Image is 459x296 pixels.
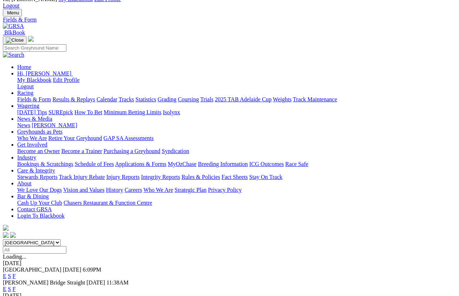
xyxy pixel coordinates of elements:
a: Track Injury Rebate [59,174,105,180]
div: Wagering [17,109,456,116]
a: Contact GRSA [17,206,52,212]
span: 6:09PM [83,267,101,273]
a: Cash Up Your Club [17,200,62,206]
span: [DATE] [86,279,105,286]
a: E [3,273,6,279]
a: Edit Profile [53,77,80,83]
img: Search [3,52,24,58]
a: Rules & Policies [181,174,220,180]
img: logo-grsa-white.png [28,36,34,42]
span: [PERSON_NAME] Bridge Straight [3,279,85,286]
span: Hi, [PERSON_NAME] [17,70,71,77]
a: Syndication [162,148,189,154]
a: E [3,286,6,292]
a: Breeding Information [198,161,248,167]
a: Bar & Dining [17,193,49,199]
a: BlkBook [3,29,25,36]
a: S [8,273,11,279]
a: Results & Replays [52,96,95,102]
a: Care & Integrity [17,167,55,174]
a: Fields & Form [3,17,456,23]
div: News & Media [17,122,456,129]
img: Close [6,37,24,43]
a: 2025 TAB Adelaide Cup [215,96,271,102]
a: Retire Your Greyhound [48,135,102,141]
a: Isolynx [163,109,180,115]
a: Injury Reports [106,174,139,180]
a: Schedule of Fees [75,161,114,167]
a: Home [17,64,31,70]
div: Racing [17,96,456,103]
a: Minimum Betting Limits [104,109,161,115]
button: Toggle navigation [3,36,27,44]
a: Industry [17,154,36,161]
div: Bar & Dining [17,200,456,206]
div: [DATE] [3,260,456,267]
a: Hi, [PERSON_NAME] [17,70,73,77]
div: About [17,187,456,193]
a: Bookings & Scratchings [17,161,73,167]
a: Strategic Plan [175,187,207,193]
span: 11:38AM [107,279,129,286]
a: Weights [273,96,292,102]
a: [DATE] Tips [17,109,47,115]
div: Hi, [PERSON_NAME] [17,77,456,90]
span: BlkBook [4,29,25,36]
a: Applications & Forms [115,161,166,167]
span: Loading... [3,254,26,260]
a: Who We Are [17,135,47,141]
a: About [17,180,32,186]
a: We Love Our Dogs [17,187,62,193]
a: Wagering [17,103,39,109]
a: Logout [3,3,19,9]
a: Fields & Form [17,96,51,102]
a: ICG Outcomes [249,161,284,167]
a: History [106,187,123,193]
a: GAP SA Assessments [104,135,154,141]
a: Calendar [96,96,117,102]
a: How To Bet [75,109,103,115]
a: Racing [17,90,33,96]
a: Become an Owner [17,148,60,154]
div: Industry [17,161,456,167]
a: Race Safe [285,161,308,167]
img: twitter.svg [10,232,16,238]
a: Track Maintenance [293,96,337,102]
a: F [13,273,16,279]
div: Greyhounds as Pets [17,135,456,142]
div: Get Involved [17,148,456,154]
a: Integrity Reports [141,174,180,180]
a: Trials [200,96,213,102]
img: logo-grsa-white.png [3,225,9,231]
a: Tracks [119,96,134,102]
button: Toggle navigation [3,9,22,17]
a: Chasers Restaurant & Function Centre [63,200,152,206]
span: Menu [7,10,19,15]
a: Get Involved [17,142,47,148]
a: SUREpick [48,109,73,115]
a: Privacy Policy [208,187,242,193]
a: Coursing [178,96,199,102]
img: GRSA [3,23,24,29]
a: News & Media [17,116,52,122]
a: Logout [17,83,34,89]
a: [PERSON_NAME] [32,122,77,128]
span: [DATE] [63,267,81,273]
span: [GEOGRAPHIC_DATA] [3,267,61,273]
div: Care & Integrity [17,174,456,180]
a: MyOzChase [168,161,197,167]
a: Purchasing a Greyhound [104,148,160,154]
a: Careers [124,187,142,193]
a: Login To Blackbook [17,213,65,219]
a: Vision and Values [63,187,104,193]
a: F [13,286,16,292]
a: Stay On Track [249,174,282,180]
a: My Blackbook [17,77,52,83]
input: Search [3,44,66,52]
a: Greyhounds as Pets [17,129,62,135]
a: Grading [158,96,176,102]
input: Select date [3,246,66,254]
img: facebook.svg [3,232,9,238]
a: News [17,122,30,128]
